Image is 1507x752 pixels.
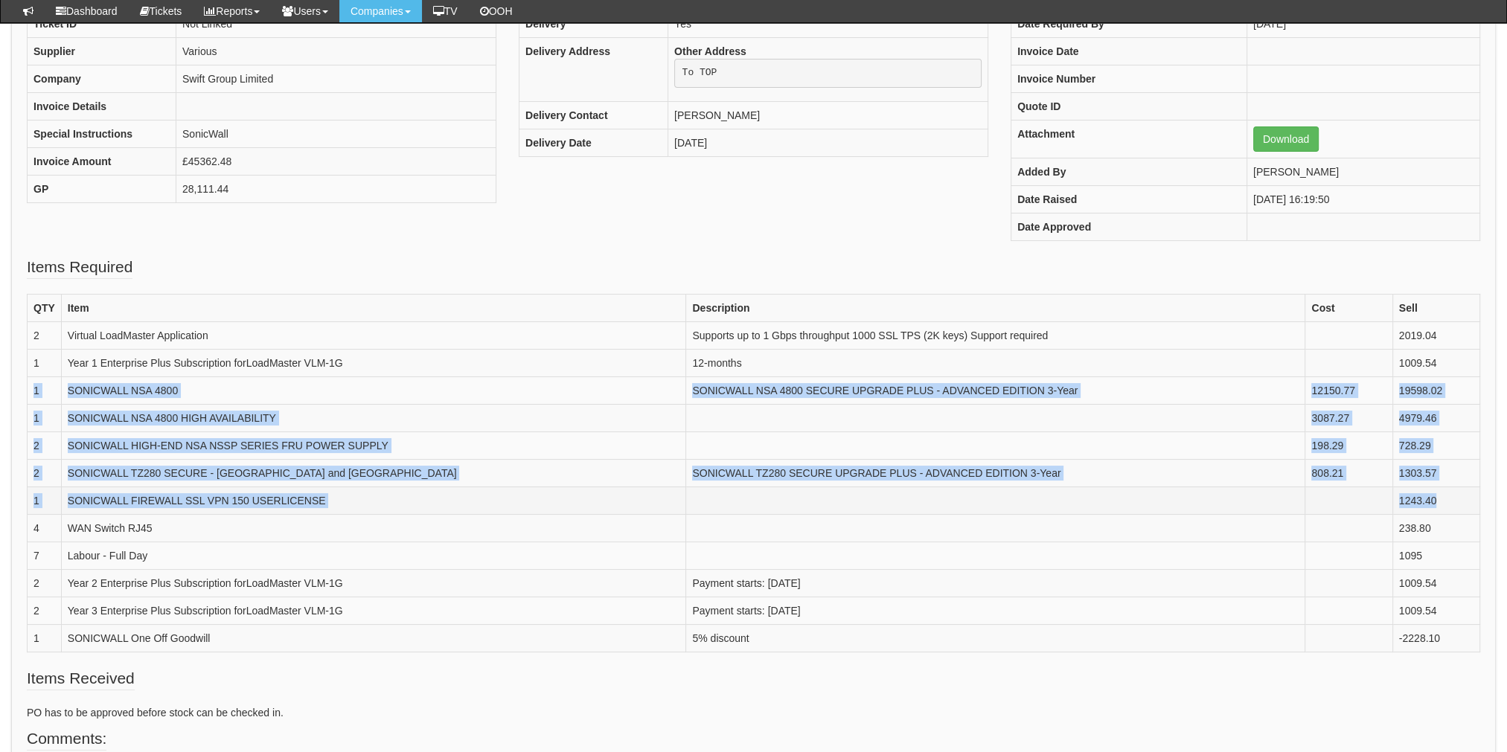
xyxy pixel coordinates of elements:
th: Date Approved [1011,213,1247,240]
th: Attachment [1011,120,1247,158]
td: Swift Group Limited [176,65,496,92]
td: [PERSON_NAME] [1247,158,1479,185]
th: Invoice Amount [28,147,176,175]
td: 808.21 [1305,459,1392,486]
td: 1009.54 [1392,597,1479,624]
td: 3087.27 [1305,404,1392,431]
td: 1095 [1392,541,1479,569]
th: Delivery Contact [519,102,668,129]
legend: Comments: [27,727,106,751]
td: SONICWALL NSA 4800 SECURE UPGRADE PLUS - ADVANCED EDITION 3-Year [686,376,1305,404]
td: 2 [28,597,62,624]
td: Various [176,37,496,65]
th: Delivery Address [519,37,668,102]
td: Year 3 Enterprise Plus Subscription forLoadMaster VLM-1G [61,597,686,624]
th: Invoice Number [1011,65,1247,92]
td: WAN Switch RJ45 [61,514,686,541]
td: [DATE] [1247,10,1479,37]
td: 1 [28,404,62,431]
th: Quote ID [1011,92,1247,120]
td: [PERSON_NAME] [668,102,988,129]
td: 1009.54 [1392,349,1479,376]
td: 2 [28,569,62,597]
td: [DATE] [668,129,988,157]
th: Special Instructions [28,120,176,147]
td: 19598.02 [1392,376,1479,404]
th: Invoice Date [1011,37,1247,65]
td: SONICWALL HIGH-END NSA NSSP SERIES FRU POWER SUPPLY [61,431,686,459]
td: SONICWALL NSA 4800 [61,376,686,404]
th: Invoice Details [28,92,176,120]
td: 728.29 [1392,431,1479,459]
pre: To TOP [674,59,982,89]
td: 2 [28,431,62,459]
td: Payment starts: [DATE] [686,597,1305,624]
td: 198.29 [1305,431,1392,459]
td: SonicWall [176,120,496,147]
td: 28,111.44 [176,175,496,202]
th: Date Raised [1011,185,1247,213]
th: Ticket ID [28,10,176,37]
td: 1303.57 [1392,459,1479,486]
td: 4979.46 [1392,404,1479,431]
td: 1 [28,376,62,404]
th: Supplier [28,37,176,65]
td: £45362.48 [176,147,496,175]
td: 2 [28,459,62,486]
td: 2 [28,321,62,349]
td: 4 [28,514,62,541]
td: 1009.54 [1392,569,1479,597]
td: 1 [28,486,62,514]
th: Item [61,294,686,321]
td: SONICWALL TZ280 SECURE - [GEOGRAPHIC_DATA] and [GEOGRAPHIC_DATA] [61,459,686,486]
td: SONICWALL TZ280 SECURE UPGRADE PLUS - ADVANCED EDITION 3-Year [686,459,1305,486]
b: Other Address [674,45,746,57]
td: 1 [28,624,62,652]
td: Supports up to 1 Gbps throughput 1000 SSL TPS (2K keys) Support required [686,321,1305,349]
td: 5% discount [686,624,1305,652]
td: Virtual LoadMaster Application [61,321,686,349]
td: Labour - Full Day [61,541,686,569]
td: Yes [668,10,988,37]
th: GP [28,175,176,202]
td: Payment starts: [DATE] [686,569,1305,597]
th: Company [28,65,176,92]
th: Date Required By [1011,10,1247,37]
th: Delivery Date [519,129,668,157]
td: 12150.77 [1305,376,1392,404]
td: [DATE] 16:19:50 [1247,185,1479,213]
td: 1243.40 [1392,486,1479,514]
td: Year 1 Enterprise Plus Subscription forLoadMaster VLM-1G [61,349,686,376]
td: 2019.04 [1392,321,1479,349]
legend: Items Required [27,256,132,279]
td: SONICWALL FIREWALL SSL VPN 150 USERLICENSE [61,486,686,514]
td: 238.80 [1392,514,1479,541]
legend: Items Received [27,667,135,690]
p: PO has to be approved before stock can be checked in. [27,705,1480,720]
th: Description [686,294,1305,321]
td: 7 [28,541,62,569]
td: SONICWALL One Off Goodwill [61,624,686,652]
td: -2228.10 [1392,624,1479,652]
td: SONICWALL NSA 4800 HIGH AVAILABILITY [61,404,686,431]
td: 12-months [686,349,1305,376]
th: Delivery [519,10,668,37]
a: Download [1253,126,1319,152]
th: Sell [1392,294,1479,321]
td: Not Linked [176,10,496,37]
td: 1 [28,349,62,376]
th: QTY [28,294,62,321]
th: Added By [1011,158,1247,185]
th: Cost [1305,294,1392,321]
td: Year 2 Enterprise Plus Subscription forLoadMaster VLM-1G [61,569,686,597]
